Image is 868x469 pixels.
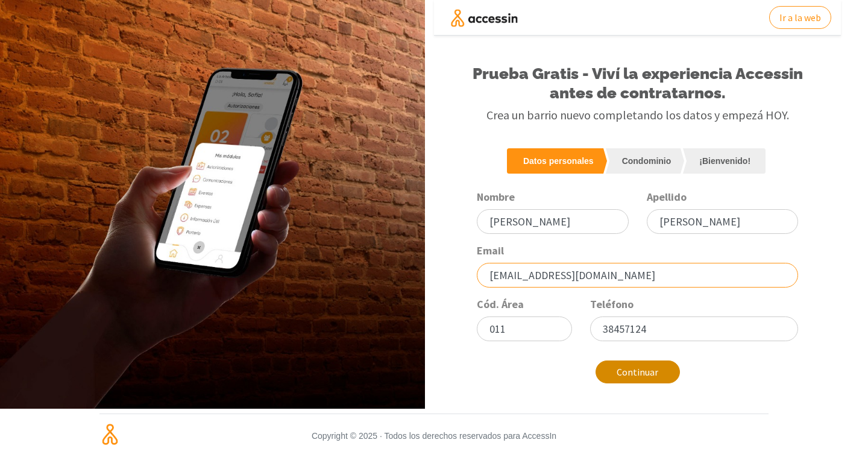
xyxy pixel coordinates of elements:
a: Condominio [606,148,681,174]
h1: Prueba Gratis - Viví la experiencia Accessin antes de contratarnos. [443,64,832,102]
img: Isologo [99,424,121,445]
a: Ir a la web [769,6,831,29]
img: AccessIn [444,9,524,27]
small: Copyright © 2025 · Todos los derechos reservados para AccessIn [214,424,654,448]
label: Nombre [477,190,515,204]
label: Teléfono [590,297,634,312]
a: Datos personales [507,148,603,174]
label: Email [477,244,504,258]
label: Cód. Área [477,297,524,312]
button: Continuar [596,360,680,383]
label: Apellido [647,190,687,204]
a: ¡Bienvenido! [683,148,766,174]
h3: Crea un barrio nuevo completando los datos y empezá HOY. [443,107,832,123]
